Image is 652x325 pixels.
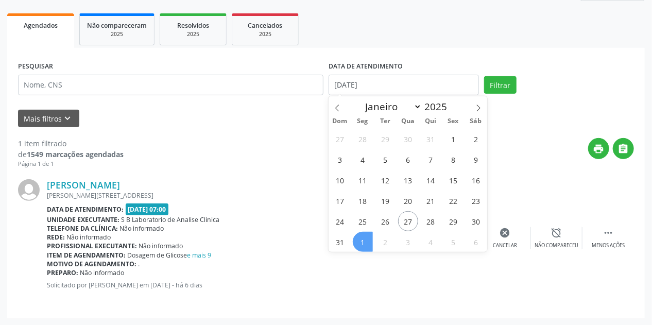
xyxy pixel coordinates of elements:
[120,224,164,233] span: Não informado
[330,129,350,149] span: Julho 27, 2025
[18,160,124,168] div: Página 1 de 1
[353,232,373,252] span: Setembro 1, 2025
[421,170,441,190] span: Agosto 14, 2025
[588,138,609,159] button: print
[187,251,212,260] a: e mais 9
[24,21,58,30] span: Agendados
[375,191,396,211] span: Agosto 19, 2025
[47,179,120,191] a: [PERSON_NAME]
[551,227,562,238] i: alarm_off
[47,260,136,268] b: Motivo de agendamento:
[239,30,291,38] div: 2025
[484,76,517,94] button: Filtrar
[353,211,373,231] span: Agosto 25, 2025
[330,191,350,211] span: Agosto 17, 2025
[398,129,418,149] span: Julho 30, 2025
[443,232,464,252] span: Setembro 5, 2025
[398,149,418,169] span: Agosto 6, 2025
[18,75,323,95] input: Nome, CNS
[421,191,441,211] span: Agosto 21, 2025
[466,170,486,190] span: Agosto 16, 2025
[593,143,605,155] i: print
[374,118,397,125] span: Ter
[351,118,374,125] span: Seg
[353,170,373,190] span: Agosto 11, 2025
[603,227,614,238] i: 
[398,211,418,231] span: Agosto 27, 2025
[18,110,79,128] button: Mais filtroskeyboard_arrow_down
[398,191,418,211] span: Agosto 20, 2025
[500,227,511,238] i: cancel
[139,260,140,268] span: .
[592,242,625,249] div: Menos ações
[375,149,396,169] span: Agosto 5, 2025
[398,232,418,252] span: Setembro 3, 2025
[465,118,487,125] span: Sáb
[122,215,220,224] span: S B Laboratorio de Analise Clinica
[443,170,464,190] span: Agosto 15, 2025
[618,143,629,155] i: 
[47,233,65,242] b: Rede:
[466,149,486,169] span: Agosto 9, 2025
[422,100,456,113] input: Year
[248,21,283,30] span: Cancelados
[360,99,422,114] select: Month
[18,179,40,201] img: img
[466,232,486,252] span: Setembro 6, 2025
[27,149,124,159] strong: 1549 marcações agendadas
[421,211,441,231] span: Agosto 28, 2025
[535,242,578,249] div: Não compareceu
[330,232,350,252] span: Agosto 31, 2025
[47,268,78,277] b: Preparo:
[443,149,464,169] span: Agosto 8, 2025
[375,170,396,190] span: Agosto 12, 2025
[330,170,350,190] span: Agosto 10, 2025
[87,30,147,38] div: 2025
[47,281,325,289] p: Solicitado por [PERSON_NAME] em [DATE] - há 6 dias
[18,138,124,149] div: 1 item filtrado
[67,233,111,242] span: Não informado
[421,129,441,149] span: Julho 31, 2025
[442,118,465,125] span: Sex
[87,21,147,30] span: Não compareceram
[375,211,396,231] span: Agosto 26, 2025
[177,21,209,30] span: Resolvidos
[47,191,325,200] div: [PERSON_NAME][STREET_ADDRESS]
[329,118,351,125] span: Dom
[443,211,464,231] span: Agosto 29, 2025
[128,251,212,260] span: Dosagem de Glicose
[62,113,74,124] i: keyboard_arrow_down
[421,149,441,169] span: Agosto 7, 2025
[126,203,169,215] span: [DATE] 07:00
[493,242,517,249] div: Cancelar
[330,149,350,169] span: Agosto 3, 2025
[443,129,464,149] span: Agosto 1, 2025
[466,211,486,231] span: Agosto 30, 2025
[47,224,118,233] b: Telefone da clínica:
[421,232,441,252] span: Setembro 4, 2025
[329,59,403,75] label: DATA DE ATENDIMENTO
[375,129,396,149] span: Julho 29, 2025
[167,30,219,38] div: 2025
[47,242,137,250] b: Profissional executante:
[47,205,124,214] b: Data de atendimento:
[466,191,486,211] span: Agosto 23, 2025
[443,191,464,211] span: Agosto 22, 2025
[330,211,350,231] span: Agosto 24, 2025
[419,118,442,125] span: Qui
[353,129,373,149] span: Julho 28, 2025
[47,251,126,260] b: Item de agendamento:
[613,138,634,159] button: 
[47,215,119,224] b: Unidade executante:
[375,232,396,252] span: Setembro 2, 2025
[353,191,373,211] span: Agosto 18, 2025
[466,129,486,149] span: Agosto 2, 2025
[329,75,479,95] input: Selecione um intervalo
[139,242,183,250] span: Não informado
[80,268,125,277] span: Não informado
[353,149,373,169] span: Agosto 4, 2025
[18,149,124,160] div: de
[398,170,418,190] span: Agosto 13, 2025
[18,59,53,75] label: PESQUISAR
[397,118,419,125] span: Qua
